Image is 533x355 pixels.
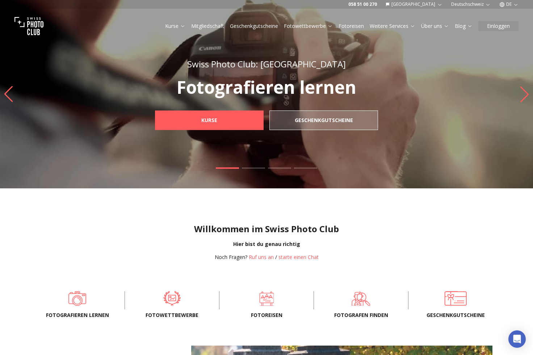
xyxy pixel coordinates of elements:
[42,291,113,306] a: Fotografieren lernen
[326,312,396,319] span: Fotografen finden
[418,21,452,31] button: Über uns
[452,21,475,31] button: Blog
[139,79,394,96] p: Fotografieren lernen
[155,110,264,130] a: Kurse
[508,330,526,348] div: Open Intercom Messenger
[137,291,207,306] a: Fotowettbewerbe
[348,1,377,7] a: 058 51 00 270
[420,312,491,319] span: Geschenkgutscheine
[367,21,418,31] button: Weitere Services
[227,21,281,31] button: Geschenkgutscheine
[215,254,247,260] span: Noch Fragen?
[278,254,319,261] button: starte einen Chat
[281,21,336,31] button: Fotowettbewerbe
[326,291,396,306] a: Fotografen finden
[188,21,227,31] button: Mitgliedschaft
[42,312,113,319] span: Fotografieren lernen
[6,223,527,235] h1: Willkommen im Swiss Photo Club
[6,241,527,248] div: Hier bist du genau richtig
[478,21,519,31] button: Einloggen
[295,117,353,124] b: Geschenkgutscheine
[231,291,302,306] a: Fotoreisen
[421,22,449,30] a: Über uns
[455,22,473,30] a: Blog
[420,291,491,306] a: Geschenkgutscheine
[370,22,415,30] a: Weitere Services
[339,22,364,30] a: Fotoreisen
[269,110,378,130] a: Geschenkgutscheine
[14,12,43,41] img: Swiss photo club
[284,22,333,30] a: Fotowettbewerbe
[165,22,185,30] a: Kurse
[162,21,188,31] button: Kurse
[187,58,346,70] span: Swiss Photo Club: [GEOGRAPHIC_DATA]
[249,254,274,260] a: Ruf uns an
[191,22,224,30] a: Mitgliedschaft
[137,312,207,319] span: Fotowettbewerbe
[230,22,278,30] a: Geschenkgutscheine
[231,312,302,319] span: Fotoreisen
[215,254,319,261] div: /
[201,117,217,124] b: Kurse
[336,21,367,31] button: Fotoreisen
